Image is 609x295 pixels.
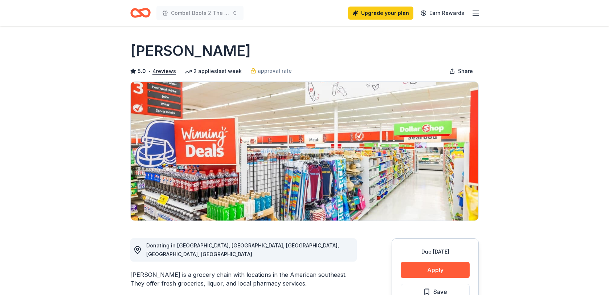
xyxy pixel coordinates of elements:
span: Donating in [GEOGRAPHIC_DATA], [GEOGRAPHIC_DATA], [GEOGRAPHIC_DATA], [GEOGRAPHIC_DATA], [GEOGRAPH... [146,242,339,257]
a: Earn Rewards [416,7,469,20]
a: Upgrade your plan [348,7,413,20]
span: Combat Boots 2 The Boardroom presents the "United We Stand" Campaign [171,9,229,17]
button: Share [444,64,479,78]
div: 2 applies last week [185,67,242,76]
button: Combat Boots 2 The Boardroom presents the "United We Stand" Campaign [156,6,244,20]
img: Image for Winn-Dixie [131,82,478,221]
div: [PERSON_NAME] is a grocery chain with locations in the American southeast. They offer fresh groce... [130,270,357,288]
a: Home [130,4,151,21]
span: approval rate [258,66,292,75]
button: 4reviews [152,67,176,76]
span: • [148,68,151,74]
span: 5.0 [138,67,146,76]
span: Share [458,67,473,76]
a: approval rate [250,66,292,75]
button: Apply [401,262,470,278]
div: Due [DATE] [401,247,470,256]
h1: [PERSON_NAME] [130,41,251,61]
